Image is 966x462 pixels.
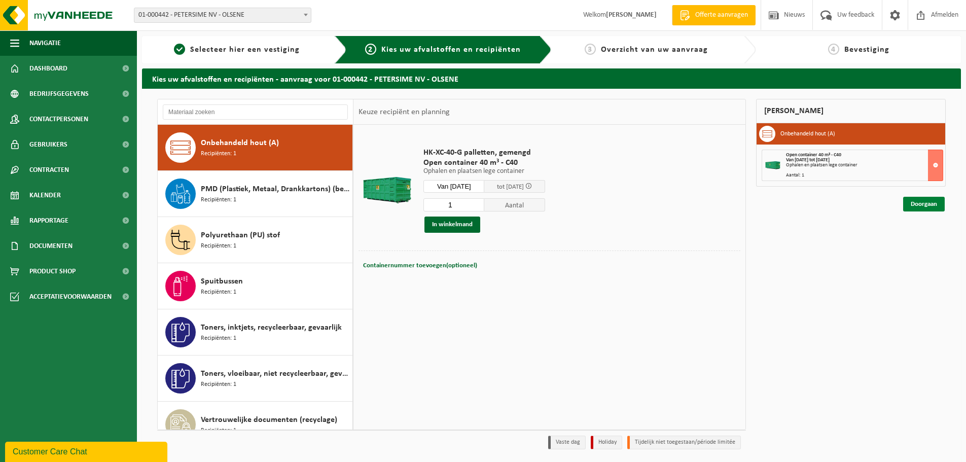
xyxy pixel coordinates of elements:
[381,46,521,54] span: Kies uw afvalstoffen en recipiënten
[365,44,376,55] span: 2
[29,259,76,284] span: Product Shop
[362,259,478,273] button: Containernummer toevoegen(optioneel)
[201,414,337,426] span: Vertrouwelijke documenten (recyclage)
[158,356,353,402] button: Toners, vloeibaar, niet recycleerbaar, gevaarlijk Recipiënten: 1
[29,284,112,309] span: Acceptatievoorwaarden
[158,263,353,309] button: Spuitbussen Recipiënten: 1
[29,132,67,157] span: Gebruikers
[786,157,830,163] strong: Van [DATE] tot [DATE]
[158,309,353,356] button: Toners, inktjets, recycleerbaar, gevaarlijk Recipiënten: 1
[134,8,311,22] span: 01-000442 - PETERSIME NV - OLSENE
[29,208,68,233] span: Rapportage
[423,180,484,193] input: Selecteer datum
[201,368,350,380] span: Toners, vloeibaar, niet recycleerbaar, gevaarlijk
[424,217,480,233] button: In winkelmand
[29,106,88,132] span: Contactpersonen
[29,81,89,106] span: Bedrijfsgegevens
[423,148,545,158] span: HK-XC-40-G palletten, gemengd
[353,99,455,125] div: Keuze recipiënt en planning
[29,56,67,81] span: Dashboard
[147,44,327,56] a: 1Selecteer hier een vestiging
[363,262,477,269] span: Containernummer toevoegen(optioneel)
[693,10,750,20] span: Offerte aanvragen
[201,195,236,205] span: Recipiënten: 1
[585,44,596,55] span: 3
[134,8,311,23] span: 01-000442 - PETERSIME NV - OLSENE
[201,334,236,343] span: Recipiënten: 1
[201,322,342,334] span: Toners, inktjets, recycleerbaar, gevaarlijk
[591,436,622,449] li: Holiday
[190,46,300,54] span: Selecteer hier een vestiging
[423,168,545,175] p: Ophalen en plaatsen lege container
[672,5,756,25] a: Offerte aanvragen
[201,288,236,297] span: Recipiënten: 1
[201,137,279,149] span: Onbehandeld hout (A)
[158,217,353,263] button: Polyurethaan (PU) stof Recipiënten: 1
[627,436,741,449] li: Tijdelijk niet toegestaan/période limitée
[201,183,350,195] span: PMD (Plastiek, Metaal, Drankkartons) (bedrijven)
[29,157,69,183] span: Contracten
[29,30,61,56] span: Navigatie
[158,402,353,448] button: Vertrouwelijke documenten (recyclage) Recipiënten: 1
[201,149,236,159] span: Recipiënten: 1
[756,99,946,123] div: [PERSON_NAME]
[201,380,236,389] span: Recipiënten: 1
[903,197,945,211] a: Doorgaan
[548,436,586,449] li: Vaste dag
[29,183,61,208] span: Kalender
[786,163,943,168] div: Ophalen en plaatsen lege container
[786,173,943,178] div: Aantal: 1
[606,11,657,19] strong: [PERSON_NAME]
[201,241,236,251] span: Recipiënten: 1
[201,426,236,436] span: Recipiënten: 1
[142,68,961,88] h2: Kies uw afvalstoffen en recipiënten - aanvraag voor 01-000442 - PETERSIME NV - OLSENE
[201,275,243,288] span: Spuitbussen
[158,125,353,171] button: Onbehandeld hout (A) Recipiënten: 1
[844,46,889,54] span: Bevestiging
[786,152,841,158] span: Open container 40 m³ - C40
[174,44,185,55] span: 1
[497,184,524,190] span: tot [DATE]
[201,229,280,241] span: Polyurethaan (PU) stof
[5,440,169,462] iframe: chat widget
[163,104,348,120] input: Materiaal zoeken
[158,171,353,217] button: PMD (Plastiek, Metaal, Drankkartons) (bedrijven) Recipiënten: 1
[423,158,545,168] span: Open container 40 m³ - C40
[484,198,545,211] span: Aantal
[601,46,708,54] span: Overzicht van uw aanvraag
[780,126,835,142] h3: Onbehandeld hout (A)
[828,44,839,55] span: 4
[29,233,73,259] span: Documenten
